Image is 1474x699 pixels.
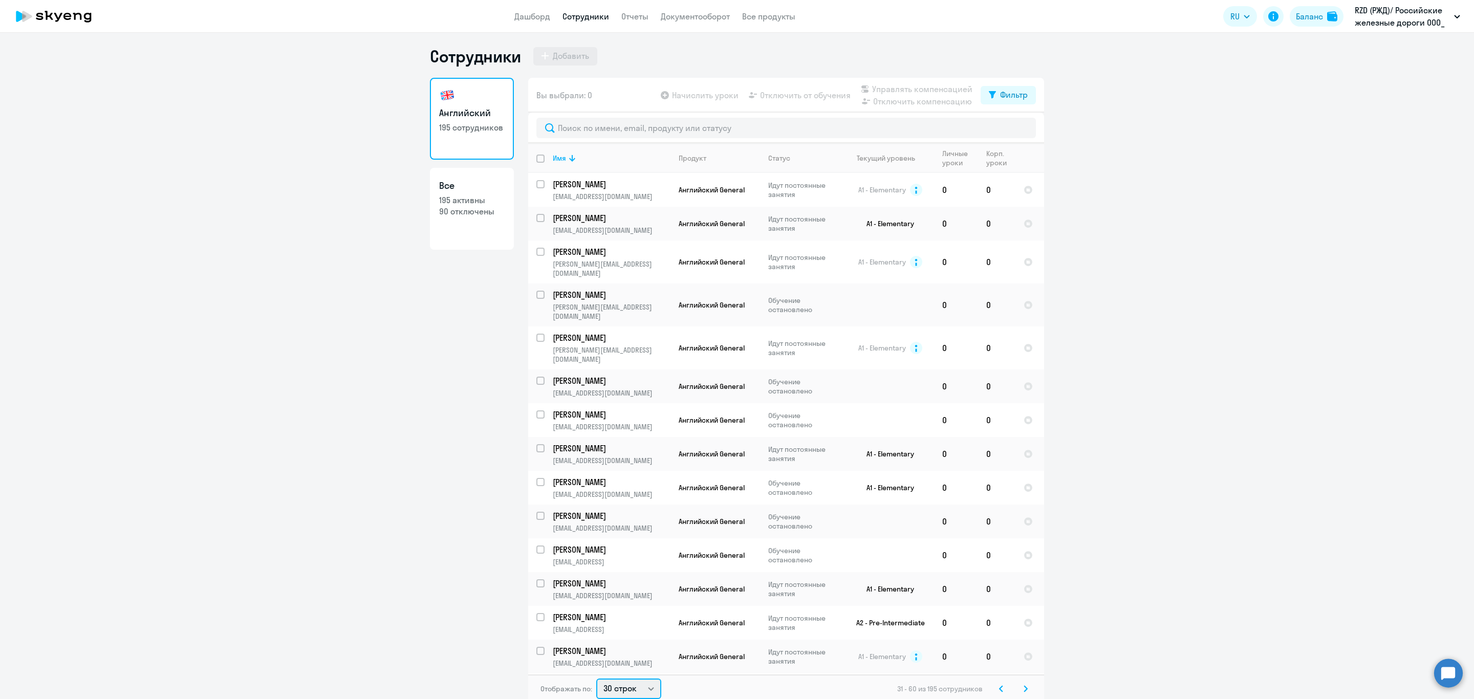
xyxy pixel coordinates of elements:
[553,645,670,657] a: [PERSON_NAME]
[978,241,1015,283] td: 0
[679,416,745,425] span: Английский General
[978,505,1015,538] td: 0
[679,449,745,458] span: Английский General
[1327,11,1337,21] img: balance
[553,332,668,343] p: [PERSON_NAME]
[1223,6,1257,27] button: RU
[679,257,745,267] span: Английский General
[986,149,1015,167] div: Корп. уроки
[768,296,838,314] p: Обучение остановлено
[934,241,978,283] td: 0
[430,78,514,160] a: Английский195 сотрудников
[858,343,906,353] span: A1 - Elementary
[679,551,745,560] span: Английский General
[553,212,670,224] a: [PERSON_NAME]
[942,149,978,167] div: Личные уроки
[553,289,670,300] a: [PERSON_NAME]
[858,185,906,194] span: A1 - Elementary
[981,86,1036,104] button: Фильтр
[768,478,838,497] p: Обучение остановлено
[553,154,670,163] div: Имя
[553,443,670,454] a: [PERSON_NAME]
[439,87,456,103] img: english
[553,375,670,386] a: [PERSON_NAME]
[679,584,745,594] span: Английский General
[553,289,668,300] p: [PERSON_NAME]
[553,510,670,521] a: [PERSON_NAME]
[553,625,670,634] p: [EMAIL_ADDRESS]
[978,471,1015,505] td: 0
[439,122,505,133] p: 195 сотрудников
[768,377,838,396] p: Обучение остановлено
[553,50,589,62] div: Добавить
[978,640,1015,673] td: 0
[768,214,838,233] p: Идут постоянные занятия
[858,652,906,661] span: A1 - Elementary
[430,46,521,67] h1: Сотрудники
[553,456,670,465] p: [EMAIL_ADDRESS][DOMAIN_NAME]
[768,580,838,598] p: Идут постоянные занятия
[679,517,745,526] span: Английский General
[768,546,838,564] p: Обучение остановлено
[942,149,971,167] div: Личные уроки
[661,11,730,21] a: Документооборот
[553,259,670,278] p: [PERSON_NAME][EMAIL_ADDRESS][DOMAIN_NAME]
[934,640,978,673] td: 0
[430,168,514,250] a: Все195 активны90 отключены
[768,154,790,163] div: Статус
[857,154,915,163] div: Текущий уровень
[768,181,838,199] p: Идут постоянные занятия
[553,246,670,257] a: [PERSON_NAME]
[679,483,745,492] span: Английский General
[553,591,670,600] p: [EMAIL_ADDRESS][DOMAIN_NAME]
[934,369,978,403] td: 0
[553,212,668,224] p: [PERSON_NAME]
[553,611,668,623] p: [PERSON_NAME]
[553,246,668,257] p: [PERSON_NAME]
[621,11,648,21] a: Отчеты
[839,572,934,606] td: A1 - Elementary
[553,192,670,201] p: [EMAIL_ADDRESS][DOMAIN_NAME]
[553,345,670,364] p: [PERSON_NAME][EMAIL_ADDRESS][DOMAIN_NAME]
[679,382,745,391] span: Английский General
[839,437,934,471] td: A1 - Elementary
[553,422,670,431] p: [EMAIL_ADDRESS][DOMAIN_NAME]
[536,118,1036,138] input: Поиск по имени, email, продукту или статусу
[553,443,668,454] p: [PERSON_NAME]
[934,207,978,241] td: 0
[934,437,978,471] td: 0
[553,611,670,623] a: [PERSON_NAME]
[978,326,1015,369] td: 0
[978,173,1015,207] td: 0
[934,326,978,369] td: 0
[533,47,597,65] button: Добавить
[439,106,505,120] h3: Английский
[553,179,668,190] p: [PERSON_NAME]
[986,149,1008,167] div: Корп. уроки
[553,557,670,566] p: [EMAIL_ADDRESS]
[1296,10,1323,23] div: Баланс
[679,652,745,661] span: Английский General
[536,89,592,101] span: Вы выбрали: 0
[553,476,670,488] a: [PERSON_NAME]
[553,659,670,668] p: [EMAIL_ADDRESS][DOMAIN_NAME]
[553,154,566,163] div: Имя
[978,538,1015,572] td: 0
[553,523,670,533] p: [EMAIL_ADDRESS][DOMAIN_NAME]
[768,614,838,632] p: Идут постоянные занятия
[553,375,668,386] p: [PERSON_NAME]
[978,606,1015,640] td: 0
[934,403,978,437] td: 0
[679,300,745,310] span: Английский General
[679,618,745,627] span: Английский General
[439,194,505,206] p: 195 активны
[679,154,706,163] div: Продукт
[839,606,934,640] td: A2 - Pre-Intermediate
[768,647,838,666] p: Идут постоянные занятия
[679,343,745,353] span: Английский General
[978,437,1015,471] td: 0
[553,510,668,521] p: [PERSON_NAME]
[553,226,670,235] p: [EMAIL_ADDRESS][DOMAIN_NAME]
[679,219,745,228] span: Английский General
[1230,10,1240,23] span: RU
